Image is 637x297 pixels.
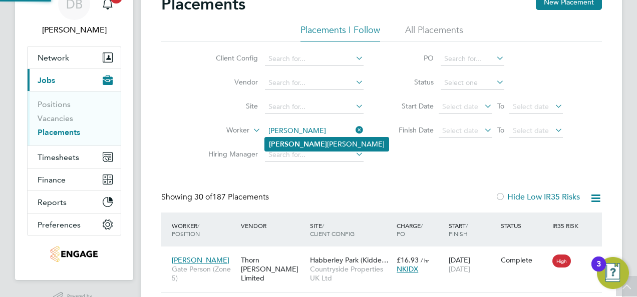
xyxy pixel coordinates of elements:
[389,101,434,110] label: Start Date
[38,175,66,184] span: Finance
[38,127,80,137] a: Placements
[38,113,73,123] a: Vacancies
[28,69,121,91] button: Jobs
[28,191,121,213] button: Reports
[501,255,548,264] div: Complete
[552,254,571,267] span: High
[596,264,601,277] div: 3
[265,137,389,151] li: [PERSON_NAME]
[397,255,419,264] span: £16.93
[238,216,307,234] div: Vendor
[38,99,71,109] a: Positions
[307,216,394,242] div: Site
[169,250,602,258] a: [PERSON_NAME]Gate Person (Zone 5)Thorn [PERSON_NAME] LimitedHabberley Park (Kidde…Countryside Pro...
[513,102,549,111] span: Select date
[200,77,258,86] label: Vendor
[28,46,121,68] button: Network
[38,197,67,207] span: Reports
[494,123,507,136] span: To
[38,152,79,162] span: Timesheets
[498,216,550,234] div: Status
[265,148,364,162] input: Search for...
[446,250,498,278] div: [DATE]
[300,24,380,42] li: Placements I Follow
[265,100,364,114] input: Search for...
[494,99,507,112] span: To
[38,53,69,62] span: Network
[238,250,307,288] div: Thorn [PERSON_NAME] Limited
[27,24,121,36] span: Daniel Bassett
[38,75,55,85] span: Jobs
[38,220,81,229] span: Preferences
[194,192,212,202] span: 30 of
[28,213,121,235] button: Preferences
[265,124,364,138] input: Search for...
[421,256,429,264] span: / hr
[200,53,258,62] label: Client Config
[389,77,434,86] label: Status
[28,168,121,190] button: Finance
[200,149,258,158] label: Hiring Manager
[310,264,392,282] span: Countryside Properties UK Ltd
[161,192,271,202] div: Showing
[172,221,200,237] span: / Position
[405,24,463,42] li: All Placements
[442,102,478,111] span: Select date
[269,140,327,148] b: [PERSON_NAME]
[495,192,580,202] label: Hide Low IR35 Risks
[310,221,355,237] span: / Client Config
[172,255,229,264] span: [PERSON_NAME]
[172,264,236,282] span: Gate Person (Zone 5)
[389,125,434,134] label: Finish Date
[550,216,584,234] div: IR35 Risk
[442,126,478,135] span: Select date
[449,221,468,237] span: / Finish
[397,264,418,273] span: NKIDX
[449,264,470,273] span: [DATE]
[194,192,269,202] span: 187 Placements
[394,216,446,242] div: Charge
[513,126,549,135] span: Select date
[200,101,258,110] label: Site
[441,76,504,90] input: Select one
[446,216,498,242] div: Start
[192,125,249,135] label: Worker
[310,255,389,264] span: Habberley Park (Kidde…
[397,221,423,237] span: / PO
[265,52,364,66] input: Search for...
[28,146,121,168] button: Timesheets
[28,91,121,145] div: Jobs
[51,246,97,262] img: thornbaker-logo-retina.png
[169,216,238,242] div: Worker
[597,257,629,289] button: Open Resource Center, 3 new notifications
[265,76,364,90] input: Search for...
[389,53,434,62] label: PO
[27,246,121,262] a: Go to home page
[441,52,504,66] input: Search for...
